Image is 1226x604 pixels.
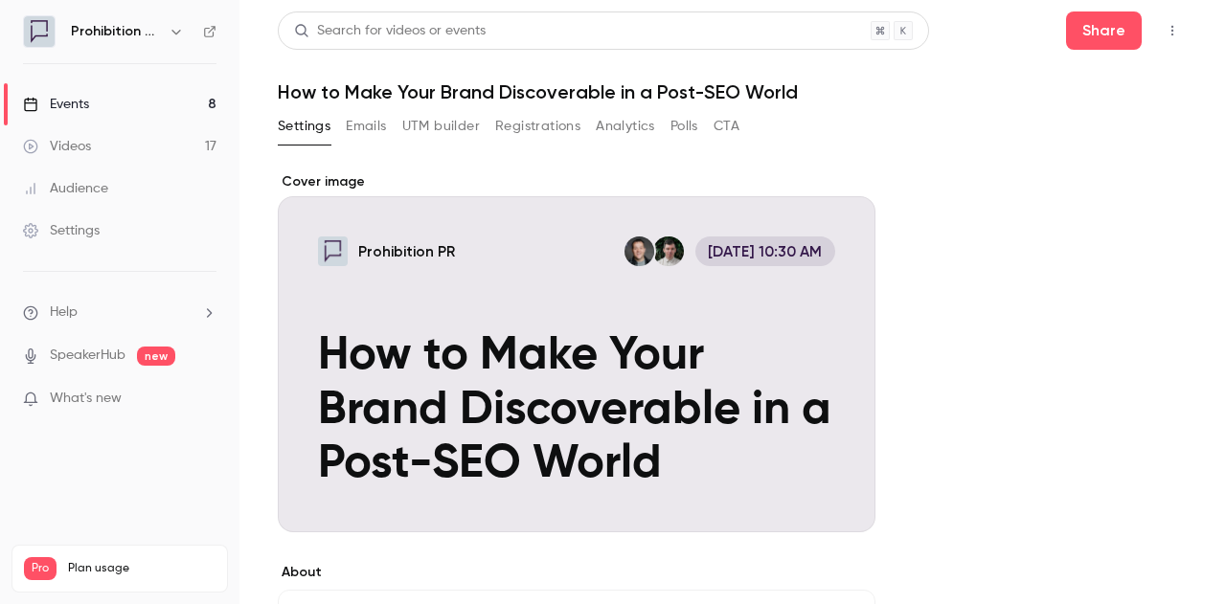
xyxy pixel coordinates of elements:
[23,221,100,240] div: Settings
[278,172,875,191] label: Cover image
[23,302,216,323] li: help-dropdown-opener
[278,111,330,142] button: Settings
[278,172,875,532] section: Cover image
[23,95,89,114] div: Events
[137,347,175,366] span: new
[402,111,480,142] button: UTM builder
[278,563,875,582] label: About
[714,111,739,142] button: CTA
[68,561,216,576] span: Plan usage
[24,16,55,47] img: Prohibition PR
[670,111,698,142] button: Polls
[346,111,386,142] button: Emails
[24,557,57,580] span: Pro
[50,302,78,323] span: Help
[294,21,486,41] div: Search for videos or events
[50,389,122,409] span: What's new
[50,346,125,366] a: SpeakerHub
[23,137,91,156] div: Videos
[278,80,1188,103] h1: How to Make Your Brand Discoverable in a Post-SEO World
[1066,11,1142,50] button: Share
[71,22,161,41] h6: Prohibition PR
[596,111,655,142] button: Analytics
[23,179,108,198] div: Audience
[495,111,580,142] button: Registrations
[193,391,216,408] iframe: Noticeable Trigger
